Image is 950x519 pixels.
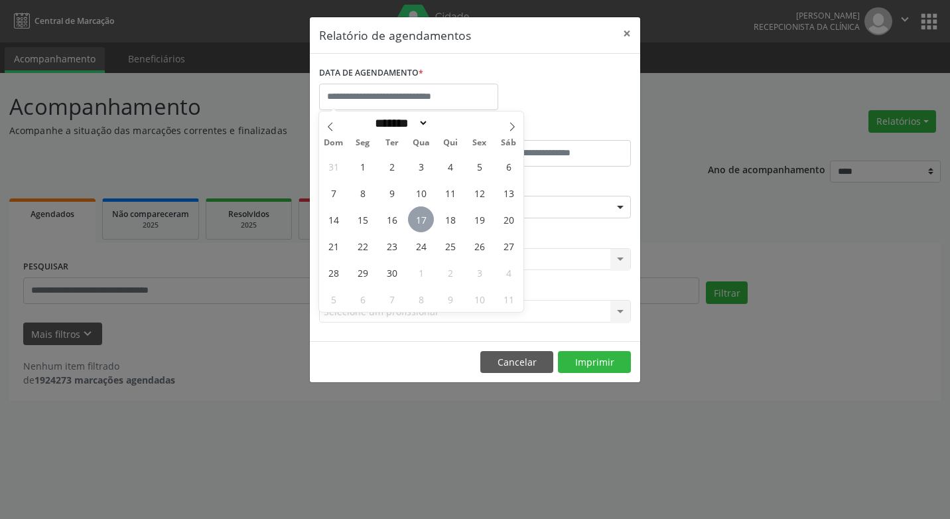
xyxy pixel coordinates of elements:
[408,153,434,179] span: Setembro 3, 2025
[350,259,375,285] span: Setembro 29, 2025
[408,286,434,312] span: Outubro 8, 2025
[466,153,492,179] span: Setembro 5, 2025
[319,63,423,84] label: DATA DE AGENDAMENTO
[480,351,553,374] button: Cancelar
[466,180,492,206] span: Setembro 12, 2025
[350,233,375,259] span: Setembro 22, 2025
[379,180,405,206] span: Setembro 9, 2025
[496,259,521,285] span: Outubro 4, 2025
[379,259,405,285] span: Setembro 30, 2025
[496,206,521,232] span: Setembro 20, 2025
[320,259,346,285] span: Setembro 28, 2025
[614,17,640,50] button: Close
[408,206,434,232] span: Setembro 17, 2025
[465,139,494,147] span: Sex
[466,206,492,232] span: Setembro 19, 2025
[379,233,405,259] span: Setembro 23, 2025
[494,139,523,147] span: Sáb
[379,286,405,312] span: Outubro 7, 2025
[437,153,463,179] span: Setembro 4, 2025
[350,180,375,206] span: Setembro 8, 2025
[496,233,521,259] span: Setembro 27, 2025
[437,233,463,259] span: Setembro 25, 2025
[478,119,631,140] label: ATÉ
[370,116,429,130] select: Month
[320,180,346,206] span: Setembro 7, 2025
[496,180,521,206] span: Setembro 13, 2025
[407,139,436,147] span: Qua
[408,259,434,285] span: Outubro 1, 2025
[429,116,472,130] input: Year
[379,206,405,232] span: Setembro 16, 2025
[379,153,405,179] span: Setembro 2, 2025
[408,180,434,206] span: Setembro 10, 2025
[436,139,465,147] span: Qui
[466,259,492,285] span: Outubro 3, 2025
[350,153,375,179] span: Setembro 1, 2025
[466,286,492,312] span: Outubro 10, 2025
[320,153,346,179] span: Agosto 31, 2025
[437,206,463,232] span: Setembro 18, 2025
[437,180,463,206] span: Setembro 11, 2025
[466,233,492,259] span: Setembro 26, 2025
[437,259,463,285] span: Outubro 2, 2025
[319,27,471,44] h5: Relatório de agendamentos
[319,139,348,147] span: Dom
[320,233,346,259] span: Setembro 21, 2025
[348,139,377,147] span: Seg
[437,286,463,312] span: Outubro 9, 2025
[350,286,375,312] span: Outubro 6, 2025
[377,139,407,147] span: Ter
[496,153,521,179] span: Setembro 6, 2025
[408,233,434,259] span: Setembro 24, 2025
[350,206,375,232] span: Setembro 15, 2025
[320,286,346,312] span: Outubro 5, 2025
[496,286,521,312] span: Outubro 11, 2025
[320,206,346,232] span: Setembro 14, 2025
[558,351,631,374] button: Imprimir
